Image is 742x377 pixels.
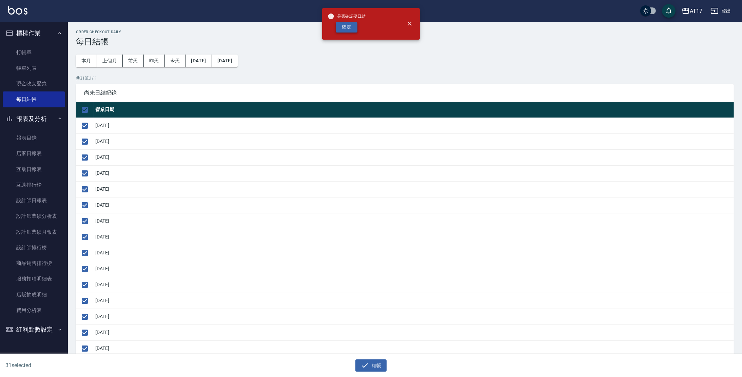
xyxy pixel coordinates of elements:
[3,162,65,177] a: 互助日報表
[3,287,65,302] a: 店販抽成明細
[5,361,184,370] h6: 31 selected
[3,110,65,128] button: 報表及分析
[94,118,734,133] td: [DATE]
[94,324,734,340] td: [DATE]
[3,76,65,91] a: 現金收支登錄
[76,37,734,46] h3: 每日結帳
[3,177,65,193] a: 互助排行榜
[662,4,676,18] button: save
[3,91,65,107] a: 每日結帳
[94,293,734,309] td: [DATE]
[94,181,734,197] td: [DATE]
[94,133,734,149] td: [DATE]
[94,197,734,213] td: [DATE]
[3,24,65,42] button: 櫃檯作業
[3,321,65,338] button: 紅利點數設定
[76,55,97,67] button: 本月
[165,55,186,67] button: 今天
[3,224,65,240] a: 設計師業績月報表
[8,6,27,15] img: Logo
[185,55,212,67] button: [DATE]
[94,277,734,293] td: [DATE]
[94,102,734,118] th: 營業日期
[3,45,65,60] a: 打帳單
[76,75,734,81] p: 共 31 筆, 1 / 1
[402,16,417,31] button: close
[3,271,65,287] a: 服務扣項明細表
[94,340,734,356] td: [DATE]
[144,55,165,67] button: 昨天
[328,13,366,20] span: 是否確認要日結
[708,5,734,17] button: 登出
[3,193,65,208] a: 設計師日報表
[3,208,65,224] a: 設計師業績分析表
[3,302,65,318] a: 費用分析表
[94,245,734,261] td: [DATE]
[97,55,123,67] button: 上個月
[3,255,65,271] a: 商品銷售排行榜
[94,165,734,181] td: [DATE]
[212,55,238,67] button: [DATE]
[3,240,65,255] a: 設計師排行榜
[336,22,357,33] button: 確定
[94,213,734,229] td: [DATE]
[94,309,734,324] td: [DATE]
[355,359,387,372] button: 結帳
[76,30,734,34] h2: Order checkout daily
[3,130,65,146] a: 報表目錄
[94,261,734,277] td: [DATE]
[690,7,702,15] div: AT17
[94,149,734,165] td: [DATE]
[3,60,65,76] a: 帳單列表
[84,89,726,96] span: 尚未日結紀錄
[123,55,144,67] button: 前天
[679,4,705,18] button: AT17
[94,229,734,245] td: [DATE]
[3,146,65,161] a: 店家日報表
